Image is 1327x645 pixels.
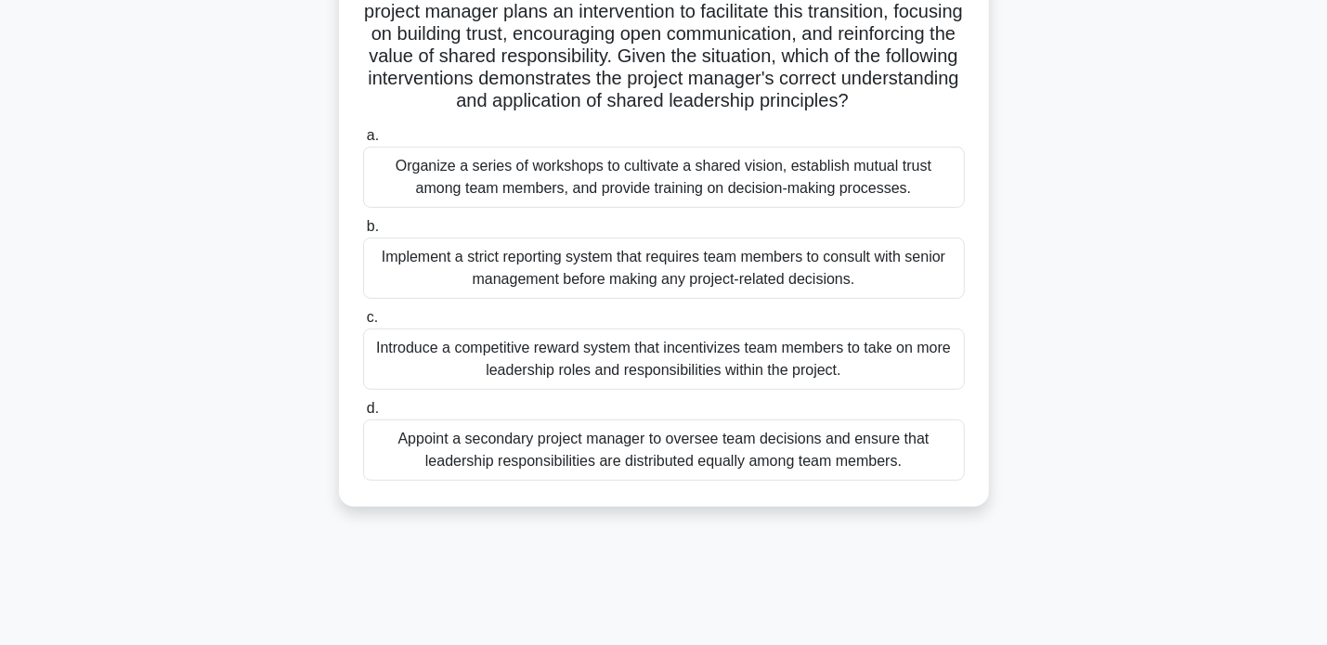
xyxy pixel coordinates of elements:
span: b. [367,218,379,234]
div: Implement a strict reporting system that requires team members to consult with senior management ... [363,238,965,299]
span: a. [367,127,379,143]
div: Introduce a competitive reward system that incentivizes team members to take on more leadership r... [363,329,965,390]
div: Appoint a secondary project manager to oversee team decisions and ensure that leadership responsi... [363,419,965,481]
span: d. [367,400,379,416]
span: c. [367,309,378,325]
div: Organize a series of workshops to cultivate a shared vision, establish mutual trust among team me... [363,147,965,208]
